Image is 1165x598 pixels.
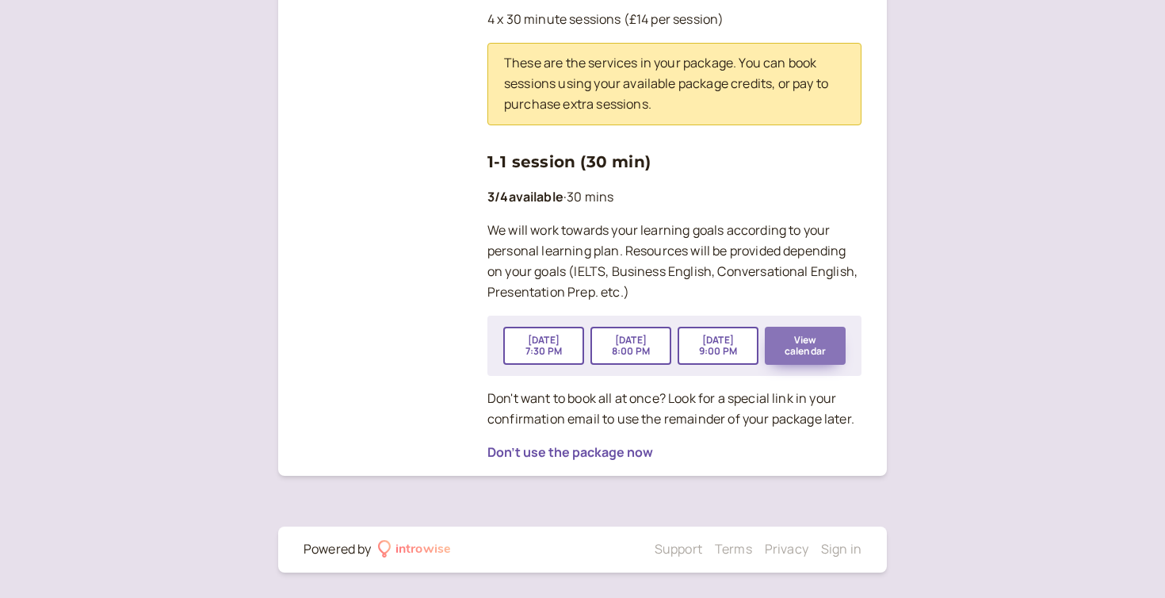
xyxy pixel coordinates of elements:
[504,53,845,115] p: These are the services in your package. You can book sessions using your available package credit...
[563,188,567,205] span: ·
[487,445,653,459] button: Don't use the package now
[487,220,861,303] p: We will work towards your learning goals according to your personal learning plan. Resources will...
[765,327,846,365] button: View calendar
[487,389,861,430] p: Don't want to book all at once? Look for a special link in your confirmation email to use the rem...
[765,540,808,558] a: Privacy
[395,539,451,560] div: introwise
[678,327,758,365] button: [DATE]9:00 PM
[487,10,861,30] p: 4 x 30 minute sessions (£14 per session)
[487,149,861,174] h3: 1-1 session (30 min)
[487,188,563,205] b: 3 / 4 available
[304,539,372,560] div: Powered by
[487,187,861,208] p: 30 mins
[821,540,861,558] a: Sign in
[378,539,452,560] a: introwise
[655,540,702,558] a: Support
[590,327,671,365] button: [DATE]8:00 PM
[503,327,584,365] button: [DATE]7:30 PM
[715,540,752,558] a: Terms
